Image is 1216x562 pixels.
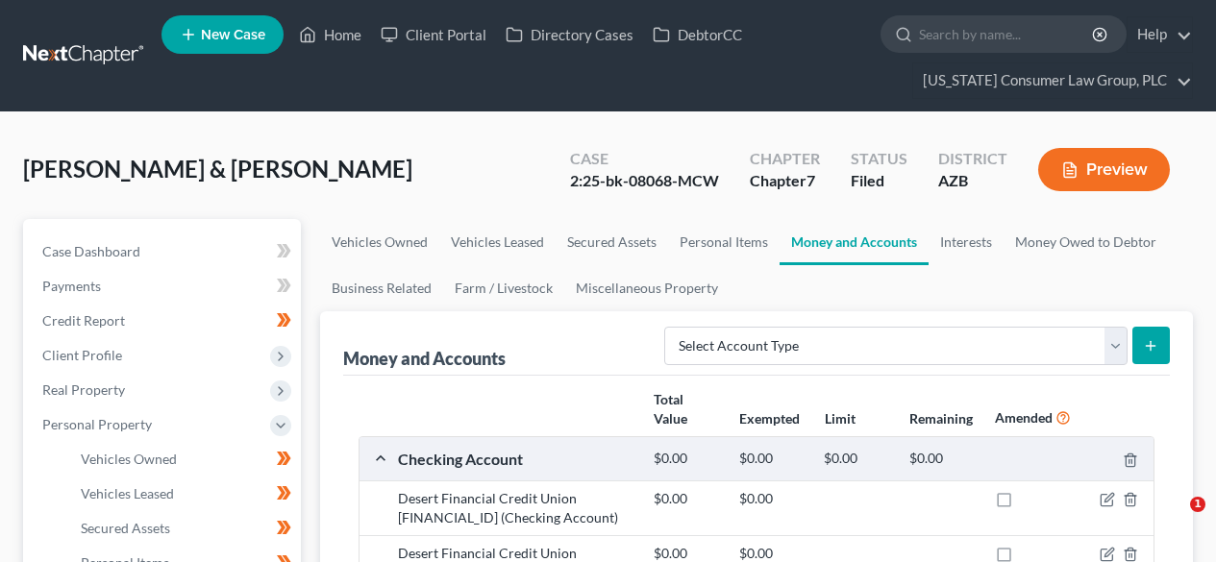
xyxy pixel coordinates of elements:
span: 7 [807,171,815,189]
span: Case Dashboard [42,243,140,259]
a: Payments [27,269,301,304]
a: Home [289,17,371,52]
a: Vehicles Owned [65,442,301,476]
button: Preview [1038,148,1170,191]
a: Credit Report [27,304,301,338]
div: Case [570,148,719,170]
span: New Case [201,28,265,42]
strong: Amended [995,409,1053,426]
div: Chapter [750,148,820,170]
div: Checking Account [388,449,644,469]
a: Client Portal [371,17,496,52]
div: $0.00 [900,450,985,468]
a: Personal Items [668,219,780,265]
span: [PERSON_NAME] & [PERSON_NAME] [23,155,412,183]
div: Status [851,148,907,170]
a: Vehicles Owned [320,219,439,265]
strong: Total Value [654,391,687,427]
a: Case Dashboard [27,234,301,269]
a: Directory Cases [496,17,643,52]
div: AZB [938,170,1007,192]
input: Search by name... [919,16,1095,52]
div: $0.00 [814,450,900,468]
strong: Exempted [739,410,800,427]
span: Credit Report [42,312,125,329]
span: Client Profile [42,347,122,363]
a: Interests [929,219,1004,265]
span: Payments [42,278,101,294]
div: District [938,148,1007,170]
span: Vehicles Owned [81,451,177,467]
div: Desert Financial Credit Union [FINANCIAL_ID] (Checking Account) [388,489,644,527]
span: Vehicles Leased [81,485,174,501]
a: Miscellaneous Property [564,265,730,311]
span: Secured Assets [81,520,170,536]
a: Help [1128,17,1192,52]
strong: Remaining [909,410,973,427]
div: Money and Accounts [343,347,506,370]
span: Real Property [42,381,125,398]
div: 2:25-bk-08068-MCW [570,170,719,192]
div: $0.00 [644,450,730,468]
a: Money and Accounts [780,219,929,265]
strong: Limit [825,410,856,427]
a: Vehicles Leased [65,476,301,511]
a: Business Related [320,265,443,311]
div: Chapter [750,170,820,192]
a: DebtorCC [643,17,752,52]
a: Money Owed to Debtor [1004,219,1168,265]
div: $0.00 [730,489,815,508]
span: 1 [1190,497,1205,512]
iframe: Intercom live chat [1151,497,1197,543]
a: [US_STATE] Consumer Law Group, PLC [913,63,1192,98]
a: Secured Assets [65,511,301,546]
a: Secured Assets [556,219,668,265]
div: Filed [851,170,907,192]
div: $0.00 [644,489,730,508]
div: $0.00 [730,450,815,468]
span: Personal Property [42,416,152,432]
a: Vehicles Leased [439,219,556,265]
a: Farm / Livestock [443,265,564,311]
